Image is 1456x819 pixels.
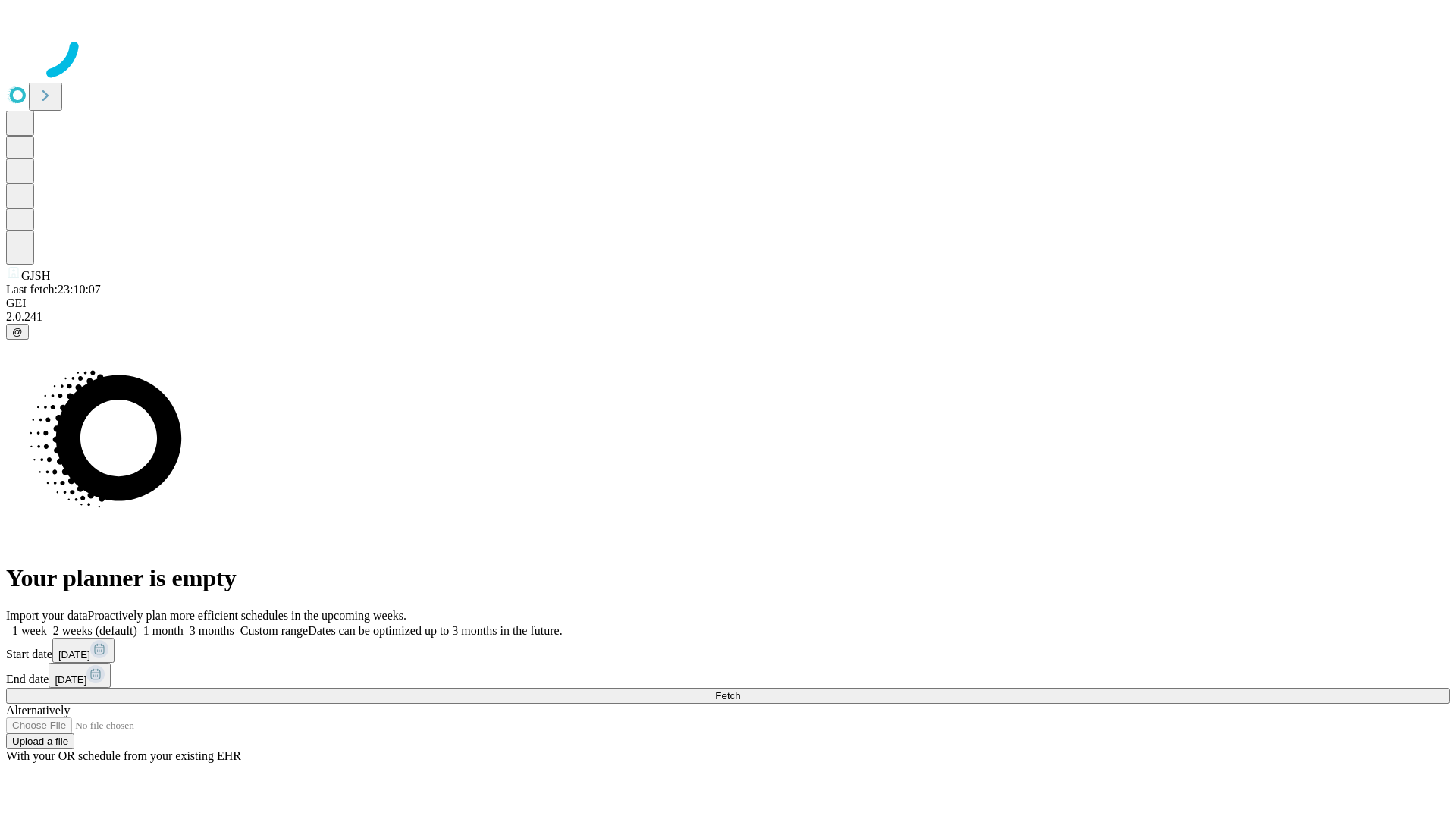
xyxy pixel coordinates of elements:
[49,663,111,688] button: [DATE]
[6,310,1450,324] div: 2.0.241
[6,749,241,762] span: With your OR schedule from your existing EHR
[6,638,1450,663] div: Start date
[6,297,1450,310] div: GEI
[240,624,308,637] span: Custom range
[6,663,1450,688] div: End date
[6,283,101,296] span: Last fetch: 23:10:07
[6,564,1450,592] h1: Your planner is empty
[6,733,74,749] button: Upload a file
[88,609,406,622] span: Proactively plan more efficient schedules in the upcoming weeks.
[143,624,184,637] span: 1 month
[12,326,23,337] span: @
[6,609,88,622] span: Import your data
[53,624,137,637] span: 2 weeks (default)
[12,624,47,637] span: 1 week
[6,324,29,340] button: @
[715,690,740,701] span: Fetch
[6,688,1450,704] button: Fetch
[55,674,86,686] span: [DATE]
[58,649,90,661] span: [DATE]
[190,624,234,637] span: 3 months
[308,624,562,637] span: Dates can be optimized up to 3 months in the future.
[21,269,50,282] span: GJSH
[6,704,70,717] span: Alternatively
[52,638,115,663] button: [DATE]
